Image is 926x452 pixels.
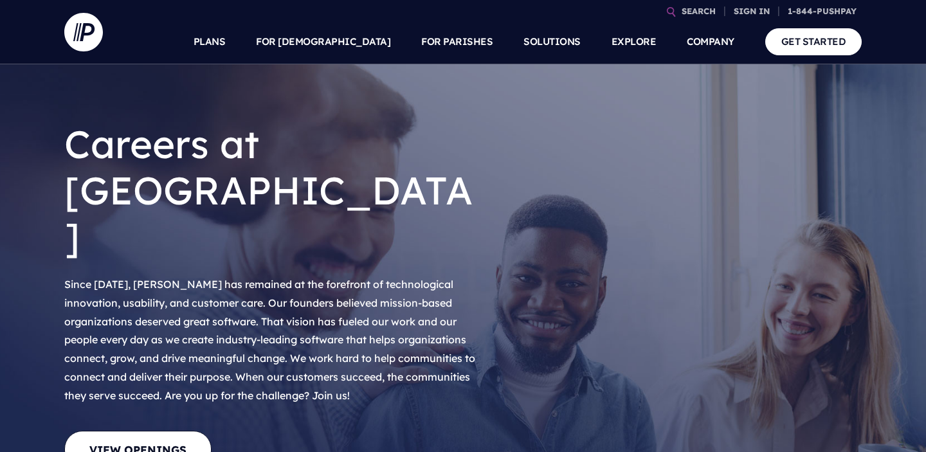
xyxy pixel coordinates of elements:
[256,19,390,64] a: FOR [DEMOGRAPHIC_DATA]
[523,19,581,64] a: SOLUTIONS
[612,19,657,64] a: EXPLORE
[765,28,862,55] a: GET STARTED
[687,19,734,64] a: COMPANY
[64,111,482,270] h1: Careers at [GEOGRAPHIC_DATA]
[64,278,475,402] span: Since [DATE], [PERSON_NAME] has remained at the forefront of technological innovation, usability,...
[194,19,226,64] a: PLANS
[421,19,493,64] a: FOR PARISHES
